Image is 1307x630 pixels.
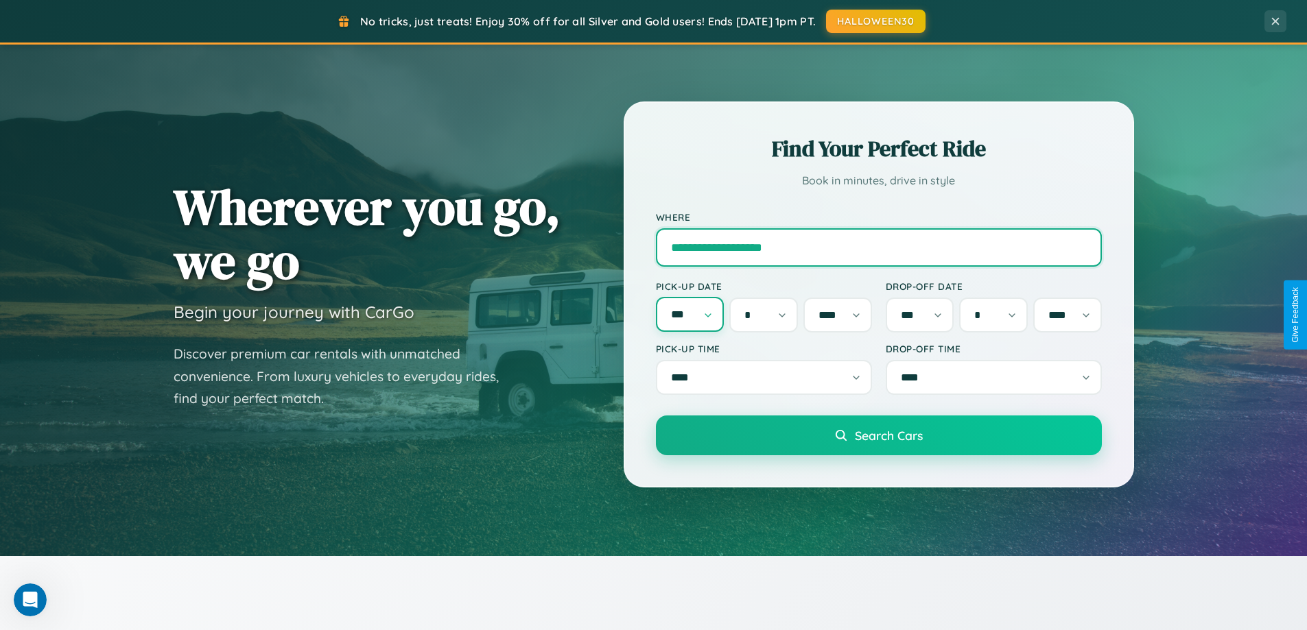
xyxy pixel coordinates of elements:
[174,343,517,410] p: Discover premium car rentals with unmatched convenience. From luxury vehicles to everyday rides, ...
[656,280,872,292] label: Pick-up Date
[855,428,923,443] span: Search Cars
[656,415,1102,455] button: Search Cars
[886,280,1102,292] label: Drop-off Date
[656,343,872,354] label: Pick-up Time
[886,343,1102,354] label: Drop-off Time
[826,10,926,33] button: HALLOWEEN30
[174,180,561,288] h1: Wherever you go, we go
[174,302,414,322] h3: Begin your journey with CarGo
[14,583,47,616] iframe: Intercom live chat
[656,211,1102,223] label: Where
[1291,287,1300,343] div: Give Feedback
[656,171,1102,191] p: Book in minutes, drive in style
[656,134,1102,164] h2: Find Your Perfect Ride
[360,14,816,28] span: No tricks, just treats! Enjoy 30% off for all Silver and Gold users! Ends [DATE] 1pm PT.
